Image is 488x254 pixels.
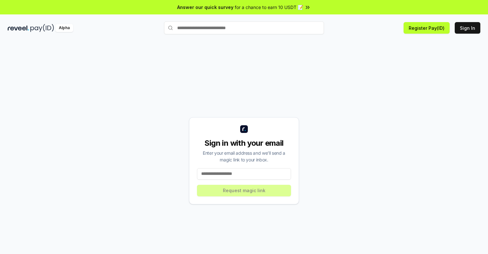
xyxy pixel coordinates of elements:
span: Answer our quick survey [177,4,233,11]
div: Enter your email address and we’ll send a magic link to your inbox. [197,150,291,163]
div: Alpha [55,24,73,32]
img: logo_small [240,125,248,133]
img: pay_id [30,24,54,32]
div: Sign in with your email [197,138,291,148]
span: for a chance to earn 10 USDT 📝 [235,4,303,11]
button: Sign In [455,22,480,34]
button: Register Pay(ID) [404,22,450,34]
img: reveel_dark [8,24,29,32]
